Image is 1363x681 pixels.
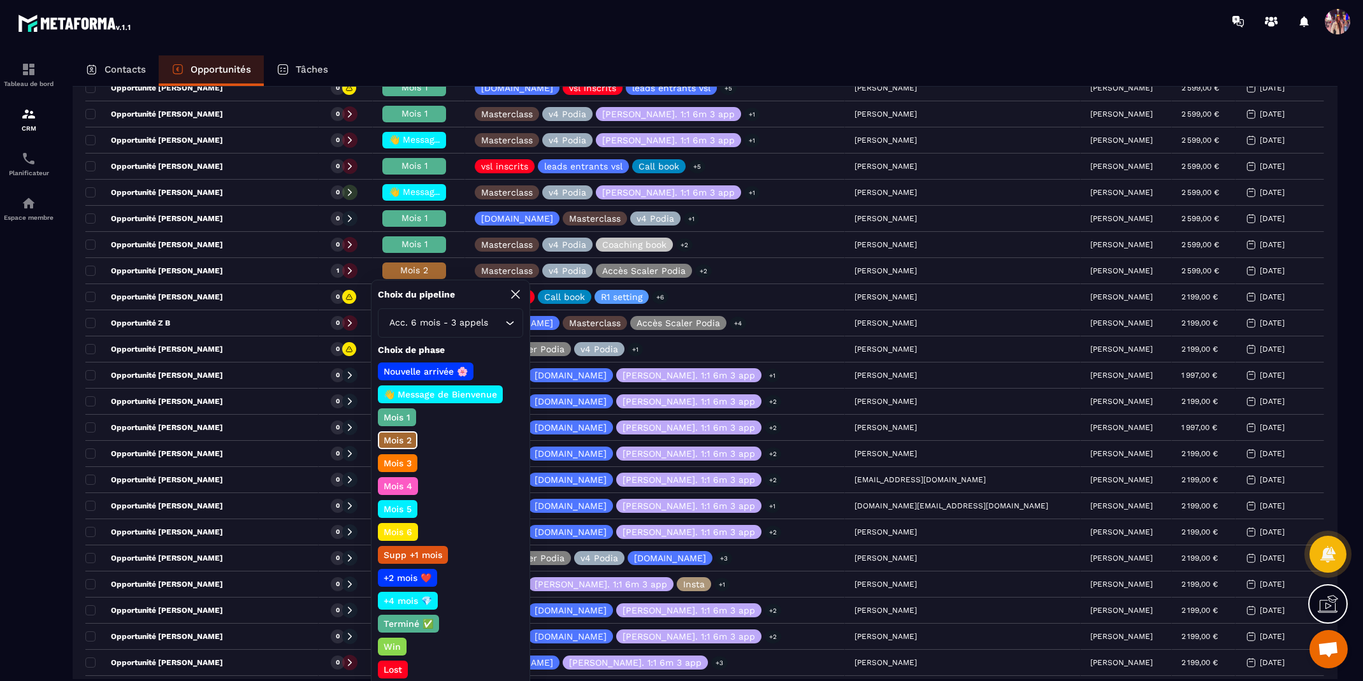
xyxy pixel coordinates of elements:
[481,266,533,275] p: Masterclass
[481,214,553,223] p: [DOMAIN_NAME]
[85,527,223,537] p: Opportunité [PERSON_NAME]
[85,579,223,589] p: Opportunité [PERSON_NAME]
[1090,501,1153,510] p: [PERSON_NAME]
[1181,345,1218,354] p: 2 199,00 €
[765,369,780,382] p: +1
[1181,527,1218,536] p: 2 199,00 €
[264,55,341,86] a: Tâches
[3,97,54,141] a: formationformationCRM
[652,290,668,304] p: +6
[549,240,586,249] p: v4 Podia
[1090,423,1153,432] p: [PERSON_NAME]
[744,108,760,121] p: +1
[623,632,755,641] p: [PERSON_NAME]. 1:1 6m 3 app
[382,434,414,447] p: Mois 2
[336,580,340,589] p: 0
[336,449,340,458] p: 0
[1090,136,1153,145] p: [PERSON_NAME]
[85,213,223,224] p: Opportunité [PERSON_NAME]
[549,136,586,145] p: v4 Podia
[1309,630,1348,668] a: Ouvrir le chat
[765,604,781,617] p: +2
[1181,214,1219,223] p: 2 599,00 €
[336,475,340,484] p: 0
[85,370,223,380] p: Opportunité [PERSON_NAME]
[535,632,607,641] p: [DOMAIN_NAME]
[549,266,586,275] p: v4 Podia
[1260,580,1285,589] p: [DATE]
[535,501,607,510] p: [DOMAIN_NAME]
[382,503,414,515] p: Mois 5
[1090,449,1153,458] p: [PERSON_NAME]
[765,526,781,539] p: +2
[1090,371,1153,380] p: [PERSON_NAME]
[1181,554,1218,563] p: 2 199,00 €
[336,83,340,92] p: 0
[336,292,340,301] p: 0
[481,110,533,118] p: Masterclass
[1181,292,1218,301] p: 2 199,00 €
[695,264,712,278] p: +2
[336,554,340,563] p: 0
[21,196,36,211] img: automations
[1090,188,1153,197] p: [PERSON_NAME]
[535,423,607,432] p: [DOMAIN_NAME]
[336,527,340,536] p: 0
[1090,345,1153,354] p: [PERSON_NAME]
[191,64,251,75] p: Opportunités
[1181,83,1219,92] p: 2 599,00 €
[296,64,328,75] p: Tâches
[382,411,412,424] p: Mois 1
[1090,527,1153,536] p: [PERSON_NAME]
[676,238,693,252] p: +2
[1090,475,1153,484] p: [PERSON_NAME]
[336,136,340,145] p: 0
[336,266,339,275] p: 1
[1181,658,1218,667] p: 2 199,00 €
[85,657,223,668] p: Opportunité [PERSON_NAME]
[382,663,404,676] p: Lost
[1260,449,1285,458] p: [DATE]
[544,292,585,301] p: Call book
[105,64,146,75] p: Contacts
[401,161,428,171] span: Mois 1
[602,110,735,118] p: [PERSON_NAME]. 1:1 6m 3 app
[1260,136,1285,145] p: [DATE]
[21,106,36,122] img: formation
[535,606,607,615] p: [DOMAIN_NAME]
[1181,136,1219,145] p: 2 599,00 €
[378,289,455,301] p: Choix du pipeline
[765,473,781,487] p: +2
[683,580,705,589] p: Insta
[481,162,528,171] p: vsl inscrits
[1260,162,1285,171] p: [DATE]
[382,388,499,401] p: 👋 Message de Bienvenue
[765,447,781,461] p: +2
[382,457,414,470] p: Mois 3
[1181,606,1218,615] p: 2 199,00 €
[336,371,340,380] p: 0
[389,134,501,145] span: 👋 Message de Bienvenue
[623,371,755,380] p: [PERSON_NAME]. 1:1 6m 3 app
[18,11,133,34] img: logo
[85,292,223,302] p: Opportunité [PERSON_NAME]
[389,187,501,197] span: 👋 Message de Bienvenue
[569,83,616,92] p: vsl inscrits
[336,397,340,406] p: 0
[85,344,223,354] p: Opportunité [PERSON_NAME]
[382,480,414,492] p: Mois 4
[85,135,223,145] p: Opportunité [PERSON_NAME]
[85,396,223,406] p: Opportunité [PERSON_NAME]
[336,632,340,641] p: 0
[535,371,607,380] p: [DOMAIN_NAME]
[3,169,54,176] p: Planificateur
[1090,632,1153,641] p: [PERSON_NAME]
[159,55,264,86] a: Opportunités
[1260,606,1285,615] p: [DATE]
[336,214,340,223] p: 0
[85,475,223,485] p: Opportunité [PERSON_NAME]
[1260,292,1285,301] p: [DATE]
[549,110,586,118] p: v4 Podia
[623,475,755,484] p: [PERSON_NAME]. 1:1 6m 3 app
[1090,319,1153,327] p: [PERSON_NAME]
